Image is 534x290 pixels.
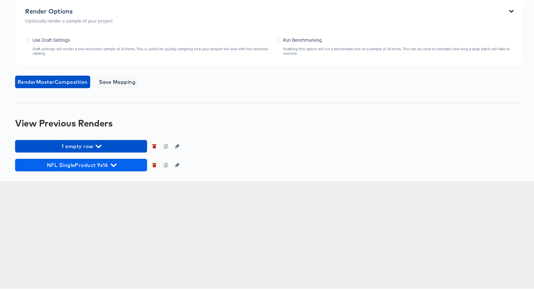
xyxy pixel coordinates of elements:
[96,74,138,87] button: Save Mapping
[283,46,514,54] div: Enabling this option will run a benchmark test on a sample of 10 items. This can be used to estim...
[25,16,113,23] p: Optionally render a sample of your project
[283,35,322,42] span: Run Benchmarking
[15,74,90,87] button: RenderMasterComposition
[32,46,269,54] div: Draft settings will render a low-resolution sample of 10 items. This is useful for quickly sampli...
[18,76,88,85] span: Render Master Composition
[15,158,147,170] button: NFL SingleProduct 9x16
[99,76,136,85] span: Save Mapping
[25,6,113,14] div: Render Options
[18,159,144,168] span: NFL SingleProduct 9x16
[18,141,144,149] span: 1 empty row
[15,117,524,127] div: View Previous Renders
[32,35,70,42] span: Use Draft Settings
[15,139,147,151] button: 1 empty row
